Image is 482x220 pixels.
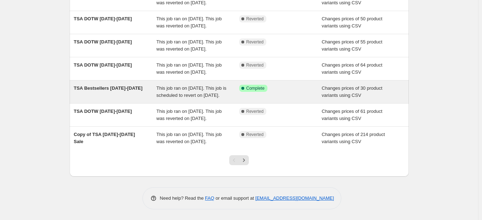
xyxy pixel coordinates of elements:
[246,62,264,68] span: Reverted
[205,195,214,201] a: FAQ
[246,85,265,91] span: Complete
[74,16,132,21] span: TSA DOTW [DATE]-[DATE]
[160,195,205,201] span: Need help? Read the
[322,109,382,121] span: Changes prices of 61 product variants using CSV
[246,109,264,114] span: Reverted
[246,39,264,45] span: Reverted
[74,109,132,114] span: TSA DOTW [DATE]-[DATE]
[322,62,382,75] span: Changes prices of 64 product variants using CSV
[74,132,135,144] span: Copy of TSA [DATE]-[DATE] Sale
[214,195,255,201] span: or email support at
[156,132,222,144] span: This job ran on [DATE]. This job was reverted on [DATE].
[322,16,382,28] span: Changes prices of 50 product variants using CSV
[322,85,382,98] span: Changes prices of 30 product variants using CSV
[74,85,143,91] span: TSA Bestsellers [DATE]-[DATE]
[74,62,132,68] span: TSA DOTW [DATE]-[DATE]
[229,155,249,165] nav: Pagination
[156,16,222,28] span: This job ran on [DATE]. This job was reverted on [DATE].
[255,195,334,201] a: [EMAIL_ADDRESS][DOMAIN_NAME]
[246,16,264,22] span: Reverted
[156,109,222,121] span: This job ran on [DATE]. This job was reverted on [DATE].
[322,132,385,144] span: Changes prices of 214 product variants using CSV
[322,39,382,52] span: Changes prices of 55 product variants using CSV
[156,62,222,75] span: This job ran on [DATE]. This job was reverted on [DATE].
[239,155,249,165] button: Next
[74,39,132,44] span: TSA DOTW [DATE]-[DATE]
[156,85,226,98] span: This job ran on [DATE]. This job is scheduled to revert on [DATE].
[156,39,222,52] span: This job ran on [DATE]. This job was reverted on [DATE].
[246,132,264,137] span: Reverted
